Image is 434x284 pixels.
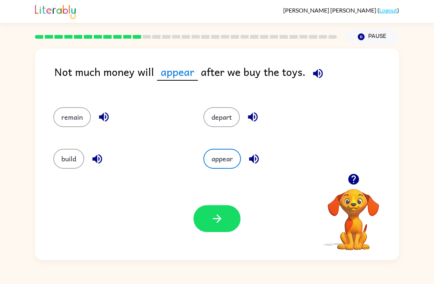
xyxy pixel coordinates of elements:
[283,7,377,14] span: [PERSON_NAME] [PERSON_NAME]
[203,107,240,127] button: depart
[53,107,91,127] button: remain
[54,63,399,92] div: Not much money will after we buy the toys.
[35,3,76,19] img: Literably
[346,28,399,45] button: Pause
[53,149,84,169] button: build
[203,149,241,169] button: appear
[317,178,390,251] video: Your browser must support playing .mp4 files to use Literably. Please try using another browser.
[379,7,397,14] a: Logout
[283,7,399,14] div: ( )
[157,63,198,81] span: appear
